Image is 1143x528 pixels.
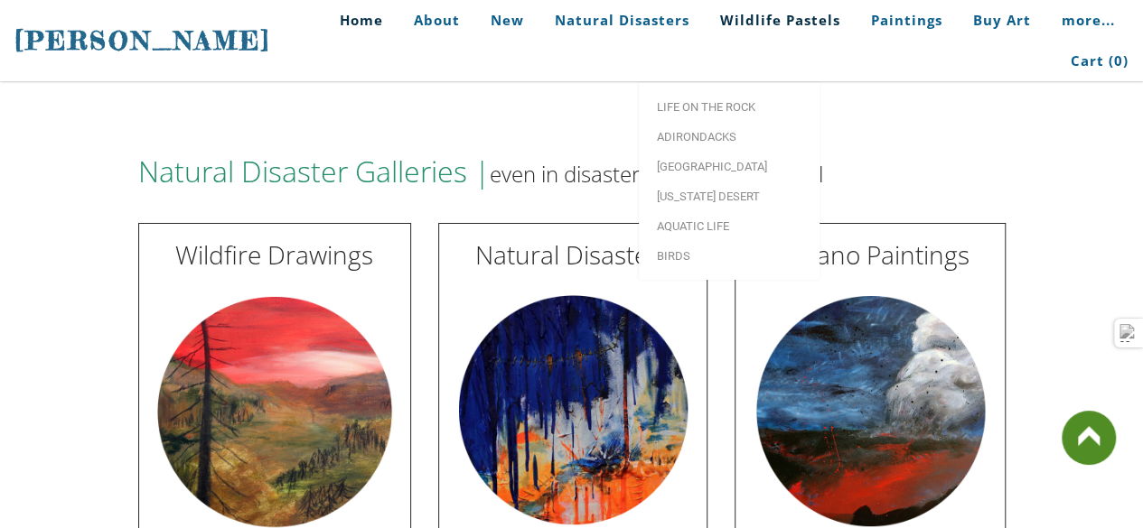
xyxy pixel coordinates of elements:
[490,159,823,189] font: even in disaster, nature is beautiful
[657,190,801,202] span: [US_STATE] Desert
[1057,41,1129,81] a: Cart (0)
[639,152,820,181] a: [GEOGRAPHIC_DATA]
[157,242,392,267] h2: Wildfire Drawings
[754,242,987,267] h2: Volcano Paintings
[657,101,801,113] span: Life on the Rock
[14,23,271,58] a: [PERSON_NAME]
[657,220,801,232] span: Aquatic life
[657,161,801,172] span: [GEOGRAPHIC_DATA]
[639,92,820,122] a: Life on the Rock
[639,122,820,152] a: Adirondacks
[1114,51,1123,69] span: 0
[639,181,820,211] a: [US_STATE] Desert
[657,131,801,143] span: Adirondacks
[657,250,801,262] span: Birds
[639,211,820,241] a: Aquatic life
[14,25,271,56] span: [PERSON_NAME]
[457,242,689,267] h2: Natural Disasters
[138,152,490,190] font: Natural Disaster Galleries |
[754,295,987,528] img: Volcanoes by Stephanie Peters
[457,295,689,526] img: Natural Disasters by Stephanie Peters
[639,241,820,271] a: Birds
